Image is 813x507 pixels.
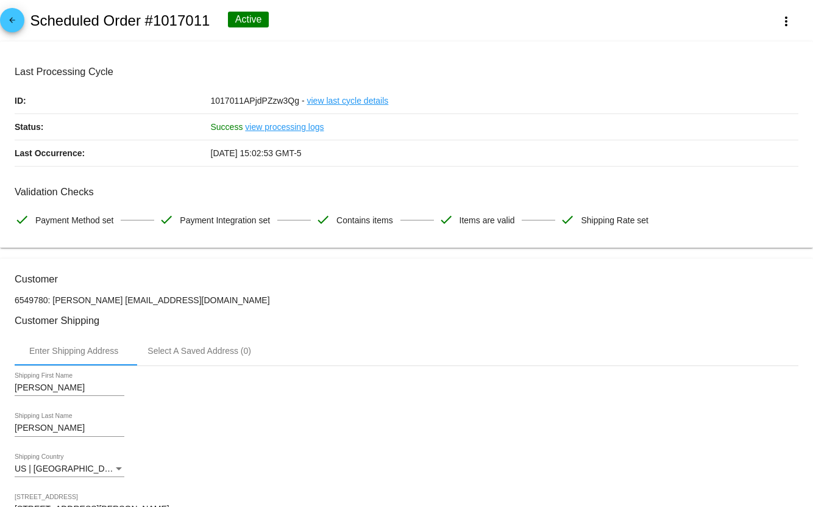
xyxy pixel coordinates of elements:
p: Last Occurrence: [15,140,211,166]
p: Status: [15,114,211,140]
h3: Validation Checks [15,186,798,198]
span: [DATE] 15:02:53 GMT-5 [211,148,302,158]
a: view processing logs [245,114,324,140]
p: 6549780: [PERSON_NAME] [EMAIL_ADDRESS][DOMAIN_NAME] [15,295,798,305]
mat-icon: check [316,212,330,227]
mat-icon: check [439,212,453,227]
mat-icon: check [15,212,29,227]
h3: Customer Shipping [15,315,798,326]
span: 1017011APjdPZzw3Qg - [211,96,305,106]
mat-icon: check [560,212,575,227]
p: ID: [15,88,211,113]
span: Shipping Rate set [581,207,648,233]
span: US | [GEOGRAPHIC_DATA] [15,464,122,473]
h3: Customer [15,273,798,285]
span: Success [211,122,243,132]
div: Enter Shipping Address [29,346,118,356]
mat-icon: arrow_back [5,16,20,31]
h2: Scheduled Order #1017011 [30,12,210,29]
mat-icon: more_vert [779,14,793,29]
input: Shipping Last Name [15,423,124,433]
span: Payment Method set [35,207,113,233]
div: Select A Saved Address (0) [147,346,251,356]
a: view last cycle details [307,88,388,113]
h3: Last Processing Cycle [15,66,798,77]
input: Shipping First Name [15,383,124,393]
mat-select: Shipping Country [15,464,124,474]
mat-icon: check [159,212,174,227]
span: Payment Integration set [180,207,270,233]
span: Contains items [336,207,393,233]
div: Active [228,12,269,27]
span: Items are valid [460,207,515,233]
